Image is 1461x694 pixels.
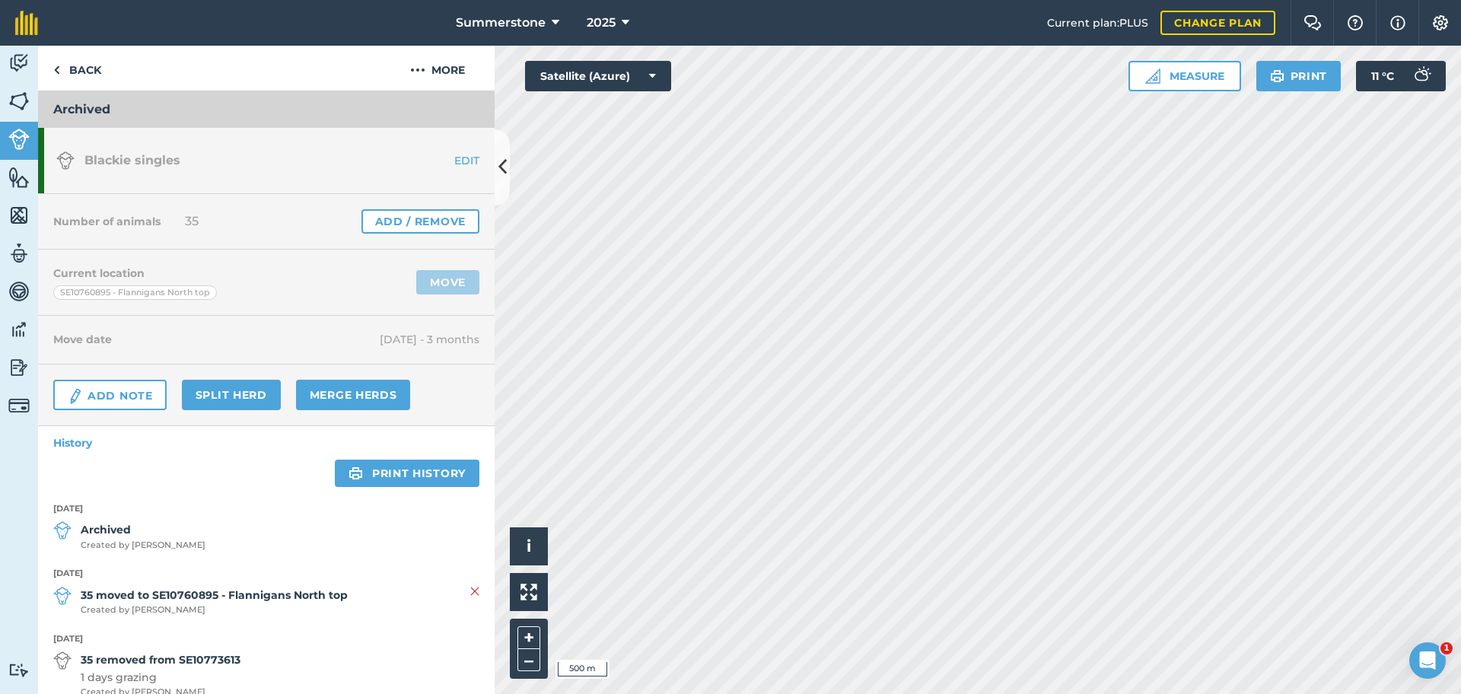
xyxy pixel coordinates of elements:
[1356,61,1446,91] button: 11 °C
[1409,642,1446,679] iframe: Intercom live chat
[53,380,167,410] a: Add Note
[470,582,479,600] img: svg+xml;base64,PHN2ZyB4bWxucz0iaHR0cDovL3d3dy53My5vcmcvMjAwMC9zdmciIHdpZHRoPSIyMiIgaGVpZ2h0PSIzMC...
[53,265,145,282] h4: Current location
[182,380,281,410] a: Split herd
[53,61,60,79] img: svg+xml;base64,PHN2ZyB4bWxucz0iaHR0cDovL3d3dy53My5vcmcvMjAwMC9zdmciIHdpZHRoPSI5IiBoZWlnaHQ9IjI0Ii...
[53,567,479,581] strong: [DATE]
[53,587,72,605] img: svg+xml;base64,PD94bWwgdmVyc2lvbj0iMS4wIiBlbmNvZGluZz0idXRmLTgiPz4KPCEtLSBHZW5lcmF0b3I6IEFkb2JlIE...
[8,52,30,75] img: svg+xml;base64,PD94bWwgdmVyc2lvbj0iMS4wIiBlbmNvZGluZz0idXRmLTgiPz4KPCEtLSBHZW5lcmF0b3I6IEFkb2JlIE...
[1406,61,1437,91] img: svg+xml;base64,PD94bWwgdmVyc2lvbj0iMS4wIiBlbmNvZGluZz0idXRmLTgiPz4KPCEtLSBHZW5lcmF0b3I6IEFkb2JlIE...
[1390,14,1405,32] img: svg+xml;base64,PHN2ZyB4bWxucz0iaHR0cDovL3d3dy53My5vcmcvMjAwMC9zdmciIHdpZHRoPSIxNyIgaGVpZ2h0PSIxNy...
[53,331,380,348] h4: Move date
[1128,61,1241,91] button: Measure
[296,380,411,410] a: Merge Herds
[525,61,671,91] button: Satellite (Azure)
[56,151,75,170] img: svg+xml;base64,PD94bWwgdmVyc2lvbj0iMS4wIiBlbmNvZGluZz0idXRmLTgiPz4KPCEtLSBHZW5lcmF0b3I6IEFkb2JlIE...
[349,464,363,482] img: svg+xml;base64,PHN2ZyB4bWxucz0iaHR0cDovL3d3dy53My5vcmcvMjAwMC9zdmciIHdpZHRoPSIxOSIgaGVpZ2h0PSIyNC...
[81,669,240,686] span: 1 days grazing
[520,584,537,600] img: Four arrows, one pointing top left, one top right, one bottom right and the last bottom left
[8,90,30,113] img: svg+xml;base64,PHN2ZyB4bWxucz0iaHR0cDovL3d3dy53My5vcmcvMjAwMC9zdmciIHdpZHRoPSI1NiIgaGVpZ2h0PSI2MC...
[38,91,495,128] h3: Archived
[185,212,199,231] span: 35
[8,356,30,379] img: svg+xml;base64,PD94bWwgdmVyc2lvbj0iMS4wIiBlbmNvZGluZz0idXRmLTgiPz4KPCEtLSBHZW5lcmF0b3I6IEFkb2JlIE...
[527,536,531,556] span: i
[53,632,479,646] strong: [DATE]
[380,331,479,348] span: [DATE] - 3 months
[8,129,30,150] img: svg+xml;base64,PD94bWwgdmVyc2lvbj0iMS4wIiBlbmNvZGluZz0idXRmLTgiPz4KPCEtLSBHZW5lcmF0b3I6IEFkb2JlIE...
[8,280,30,303] img: svg+xml;base64,PD94bWwgdmVyc2lvbj0iMS4wIiBlbmNvZGluZz0idXRmLTgiPz4KPCEtLSBHZW5lcmF0b3I6IEFkb2JlIE...
[335,460,479,487] a: Print history
[1160,11,1275,35] a: Change plan
[380,46,495,91] button: More
[587,14,616,32] span: 2025
[81,521,205,538] strong: Archived
[53,502,479,516] strong: [DATE]
[53,651,72,670] img: svg+xml;base64,PD94bWwgdmVyc2lvbj0iMS4wIiBlbmNvZGluZz0idXRmLTgiPz4KPCEtLSBHZW5lcmF0b3I6IEFkb2JlIE...
[399,153,495,168] a: EDIT
[15,11,38,35] img: fieldmargin Logo
[38,46,116,91] a: Back
[517,649,540,671] button: –
[8,166,30,189] img: svg+xml;base64,PHN2ZyB4bWxucz0iaHR0cDovL3d3dy53My5vcmcvMjAwMC9zdmciIHdpZHRoPSI1NiIgaGVpZ2h0PSI2MC...
[410,61,425,79] img: svg+xml;base64,PHN2ZyB4bWxucz0iaHR0cDovL3d3dy53My5vcmcvMjAwMC9zdmciIHdpZHRoPSIyMCIgaGVpZ2h0PSIyNC...
[53,521,72,540] img: svg+xml;base64,PD94bWwgdmVyc2lvbj0iMS4wIiBlbmNvZGluZz0idXRmLTgiPz4KPCEtLSBHZW5lcmF0b3I6IEFkb2JlIE...
[8,318,30,341] img: svg+xml;base64,PD94bWwgdmVyc2lvbj0iMS4wIiBlbmNvZGluZz0idXRmLTgiPz4KPCEtLSBHZW5lcmF0b3I6IEFkb2JlIE...
[8,242,30,265] img: svg+xml;base64,PD94bWwgdmVyc2lvbj0iMS4wIiBlbmNvZGluZz0idXRmLTgiPz4KPCEtLSBHZW5lcmF0b3I6IEFkb2JlIE...
[1346,15,1364,30] img: A question mark icon
[81,539,205,552] span: Created by [PERSON_NAME]
[1256,61,1342,91] button: Print
[1047,14,1148,31] span: Current plan : PLUS
[53,213,161,230] h4: Number of animals
[84,153,180,167] span: Blackie singles
[38,426,495,460] a: History
[1270,67,1284,85] img: svg+xml;base64,PHN2ZyB4bWxucz0iaHR0cDovL3d3dy53My5vcmcvMjAwMC9zdmciIHdpZHRoPSIxOSIgaGVpZ2h0PSIyNC...
[8,663,30,677] img: svg+xml;base64,PD94bWwgdmVyc2lvbj0iMS4wIiBlbmNvZGluZz0idXRmLTgiPz4KPCEtLSBHZW5lcmF0b3I6IEFkb2JlIE...
[1145,68,1160,84] img: Ruler icon
[1371,61,1394,91] span: 11 ° C
[8,204,30,227] img: svg+xml;base64,PHN2ZyB4bWxucz0iaHR0cDovL3d3dy53My5vcmcvMjAwMC9zdmciIHdpZHRoPSI1NiIgaGVpZ2h0PSI2MC...
[1303,15,1322,30] img: Two speech bubbles overlapping with the left bubble in the forefront
[456,14,546,32] span: Summerstone
[81,587,348,603] strong: 35 moved to SE10760895 - Flannigans North top
[81,603,348,617] span: Created by [PERSON_NAME]
[1440,642,1453,654] span: 1
[510,527,548,565] button: i
[361,209,479,234] a: Add / Remove
[53,285,217,301] div: SE10760895 - Flannigans North top
[81,651,240,668] strong: 35 removed from SE10773613
[517,626,540,649] button: +
[416,270,479,294] a: Move
[67,387,84,406] img: svg+xml;base64,PD94bWwgdmVyc2lvbj0iMS4wIiBlbmNvZGluZz0idXRmLTgiPz4KPCEtLSBHZW5lcmF0b3I6IEFkb2JlIE...
[8,395,30,416] img: svg+xml;base64,PD94bWwgdmVyc2lvbj0iMS4wIiBlbmNvZGluZz0idXRmLTgiPz4KPCEtLSBHZW5lcmF0b3I6IEFkb2JlIE...
[1431,15,1450,30] img: A cog icon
